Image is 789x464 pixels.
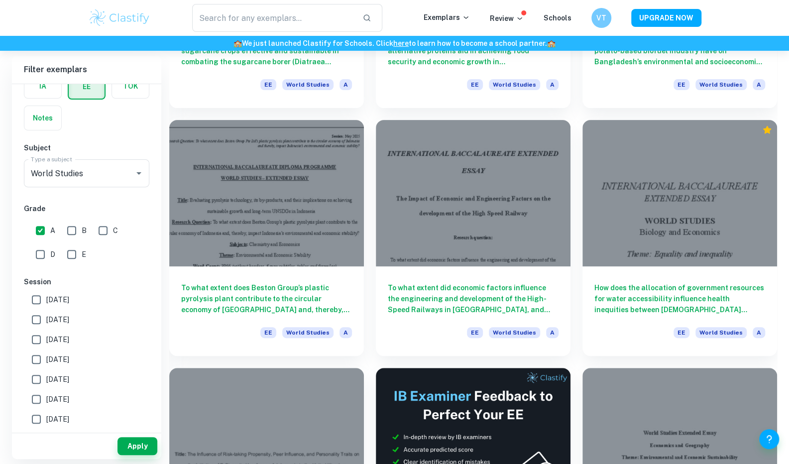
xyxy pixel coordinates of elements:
[631,9,701,27] button: UPGRADE NOW
[467,79,483,90] span: EE
[674,79,689,90] span: EE
[546,327,559,338] span: A
[282,79,334,90] span: World Studies
[46,314,69,325] span: [DATE]
[695,327,747,338] span: World Studies
[546,79,559,90] span: A
[489,79,540,90] span: World Studies
[50,225,55,236] span: A
[388,282,559,315] h6: To what extent did economic factors influence the engineering and development of the High-Speed R...
[424,12,470,23] p: Exemplars
[753,327,765,338] span: A
[260,79,276,90] span: EE
[591,8,611,28] button: VT
[544,14,571,22] a: Schools
[169,120,364,355] a: To what extent does Beston Group’s plastic pyrolysis plant contribute to the circular economy of ...
[467,327,483,338] span: EE
[595,12,607,23] h6: VT
[339,327,352,338] span: A
[46,354,69,365] span: [DATE]
[46,334,69,345] span: [DATE]
[594,282,765,315] h6: How does the allocation of government resources for water accessibility influence health inequiti...
[181,282,352,315] h6: To what extent does Beston Group’s plastic pyrolysis plant contribute to the circular economy of ...
[113,225,118,236] span: C
[46,374,69,385] span: [DATE]
[24,276,149,287] h6: Session
[762,125,772,135] div: Premium
[674,327,689,338] span: EE
[393,39,409,47] a: here
[46,294,69,305] span: [DATE]
[46,394,69,405] span: [DATE]
[112,74,149,98] button: TOK
[388,34,559,67] h6: To what extent can the increased production of alternative proteins aid in achieving food securit...
[260,327,276,338] span: EE
[695,79,747,90] span: World Studies
[339,79,352,90] span: A
[31,155,72,163] label: Type a subject
[233,39,242,47] span: 🏫
[117,437,157,455] button: Apply
[12,56,161,84] h6: Filter exemplars
[24,203,149,214] h6: Grade
[376,120,570,355] a: To what extent did economic factors influence the engineering and development of the High-Speed R...
[547,39,556,47] span: 🏫
[759,429,779,449] button: Help and Feedback
[489,327,540,338] span: World Studies
[88,8,151,28] img: Clastify logo
[490,13,524,24] p: Review
[181,34,352,67] h6: To what extent are genetically modified (GMO) sugarcane crops effective and sustainable in combat...
[46,414,69,425] span: [DATE]
[594,34,765,67] h6: What impact could the establishment of a potato-based biofuel industry have on Bangladesh’s envir...
[24,106,61,130] button: Notes
[192,4,355,32] input: Search for any exemplars...
[82,225,87,236] span: B
[24,74,61,98] button: IA
[2,38,787,49] h6: We just launched Clastify for Schools. Click to learn how to become a school partner.
[24,142,149,153] h6: Subject
[753,79,765,90] span: A
[132,166,146,180] button: Open
[582,120,777,355] a: How does the allocation of government resources for water accessibility influence health inequiti...
[69,75,105,99] button: EE
[50,249,55,260] span: D
[82,249,86,260] span: E
[282,327,334,338] span: World Studies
